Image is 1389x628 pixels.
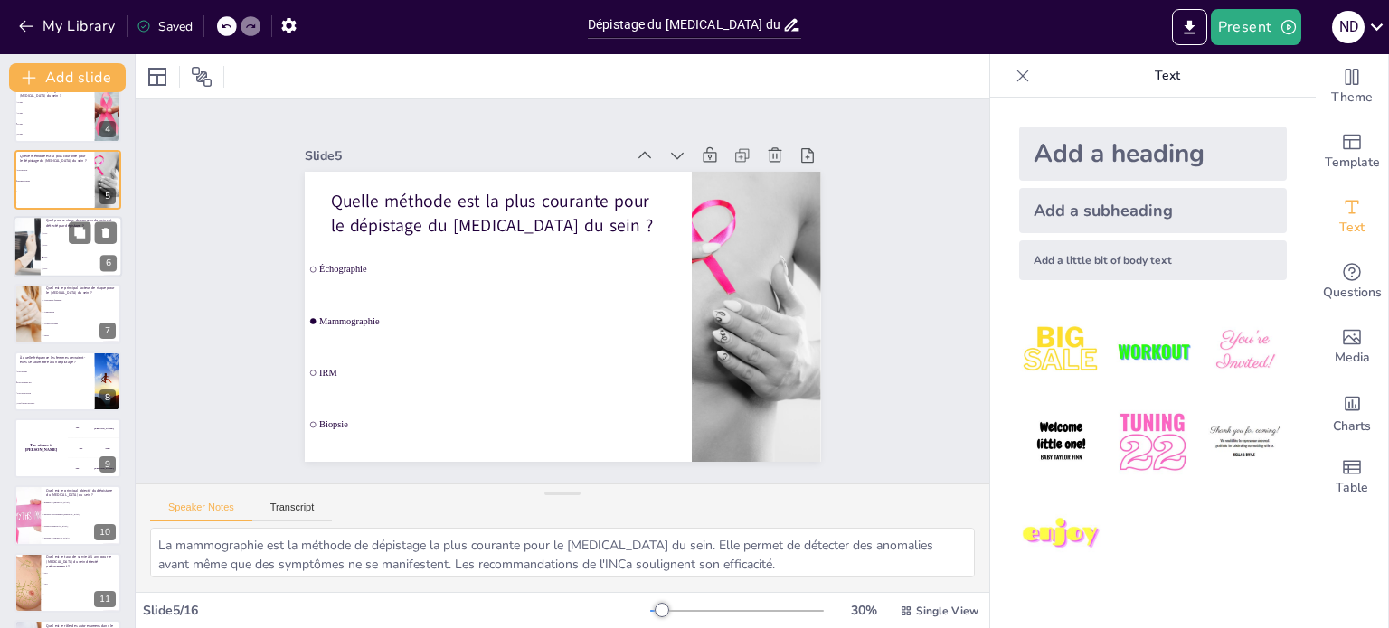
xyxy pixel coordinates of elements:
textarea: La mammographie est la méthode de dépistage la plus courante pour le [MEDICAL_DATA] du sein. Elle... [150,528,975,577]
button: Delete Slide [95,221,117,243]
div: [PERSON_NAME] [94,467,113,470]
div: Slide 5 [485,3,712,252]
div: Add a table [1316,445,1388,510]
div: 30 % [842,602,885,619]
img: 2.jpeg [1110,309,1195,393]
div: 4 [99,121,116,137]
div: 100 [68,418,121,438]
div: Add charts and graphs [1316,380,1388,445]
div: Add a heading [1019,127,1287,181]
button: Export to PowerPoint [1172,9,1207,45]
span: Échographie [411,92,666,373]
span: Alimentation [44,312,120,314]
img: 6.jpeg [1203,400,1287,484]
span: 50% [43,244,121,247]
span: 50 ans [17,123,93,125]
div: 8 [14,351,121,411]
span: Détecter précocement le [MEDICAL_DATA] [44,513,120,515]
div: 300 [68,459,121,479]
div: Add images, graphics, shapes or video [1316,314,1388,380]
img: 3.jpeg [1203,309,1287,393]
span: Prévenir le [MEDICAL_DATA] [44,537,120,539]
span: 90% [43,267,121,270]
span: Single View [916,604,978,618]
span: 60 ans [17,134,93,136]
span: Tous les deux ans [17,381,93,383]
span: 75% [43,256,121,258]
span: 85% [44,594,120,595]
span: Stress [44,334,120,336]
span: Antécédents familiaux [44,300,120,302]
div: 8 [99,389,116,406]
span: Activité physique [44,323,120,325]
div: 6 [14,216,122,277]
p: À quelle fréquence les femmes devraient-elles se soumettre à un dépistage ? [20,355,90,365]
div: Jaap [105,447,109,450]
div: 7 [14,284,121,343]
div: 10 [94,524,116,540]
span: Media [1335,348,1370,368]
span: 70% [44,583,120,585]
p: Quelle méthode est la plus courante pour le dépistage du [MEDICAL_DATA] du sein ? [20,154,90,164]
span: Position [191,66,213,88]
div: Change the overall theme [1316,54,1388,119]
span: Template [1325,153,1380,173]
p: Quel est le principal facteur de risque pour le [MEDICAL_DATA] du sein ? [46,286,116,295]
div: 7 [99,323,116,339]
div: 11 [14,553,121,613]
span: Tous les trois ans [17,391,93,393]
span: Traiter le [MEDICAL_DATA] [44,525,120,527]
div: Add text boxes [1316,184,1388,249]
input: Insert title [588,12,782,38]
div: n d [1332,11,1365,43]
div: 5 [99,188,116,204]
p: Quel est le taux de survie à 5 ans pour le [MEDICAL_DATA] du sein détecté précocement ? [46,554,116,569]
div: 200 [68,438,121,458]
span: 40 ans [17,112,93,114]
span: Mammographie [17,179,93,181]
p: Quel est le principal objectif du dépistage du [MEDICAL_DATA] du sein ? [46,487,116,497]
span: Biopsie [297,196,551,477]
button: Add slide [9,63,126,92]
img: 7.jpeg [1019,492,1103,576]
div: 4 [14,82,121,142]
div: Slide 5 / 16 [143,602,650,619]
p: Quelle méthode est la plus courante pour le dépistage du [MEDICAL_DATA] du sein ? [448,51,708,332]
button: n d [1332,9,1365,45]
span: Échographie [17,169,93,171]
div: Layout [143,62,172,91]
p: Quel pourcentage de cancers du sein est détecté par dépistage ? [46,218,117,228]
span: 20% [43,232,121,235]
div: Add a little bit of body text [1019,240,1287,280]
span: Table [1336,478,1368,498]
span: 30 ans [17,101,93,103]
span: Questions [1323,283,1382,303]
span: Charts [1333,417,1371,436]
span: Theme [1331,88,1373,108]
span: Tous les ans [17,370,93,372]
img: 4.jpeg [1019,400,1103,484]
button: Duplicate Slide [69,221,90,243]
span: IRM [17,190,93,192]
button: My Library [14,12,123,41]
button: Transcript [252,501,333,521]
div: 6 [100,255,117,271]
div: Add ready made slides [1316,119,1388,184]
div: Add a subheading [1019,188,1287,233]
div: Saved [137,18,193,35]
button: Present [1211,9,1301,45]
span: Une fois par décennie [17,402,93,404]
button: Speaker Notes [150,501,252,521]
img: 1.jpeg [1019,309,1103,393]
div: 9 [14,418,121,478]
span: Mammographie [373,127,628,408]
p: Text [1037,54,1298,98]
div: 10 [14,485,121,545]
div: 9 [99,456,116,473]
span: 50% [44,572,120,574]
h4: The winner is [PERSON_NAME] [14,444,68,453]
div: 11 [94,591,116,607]
div: Get real-time input from your audience [1316,249,1388,314]
span: Biopsie [17,201,93,202]
span: Text [1339,218,1365,238]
